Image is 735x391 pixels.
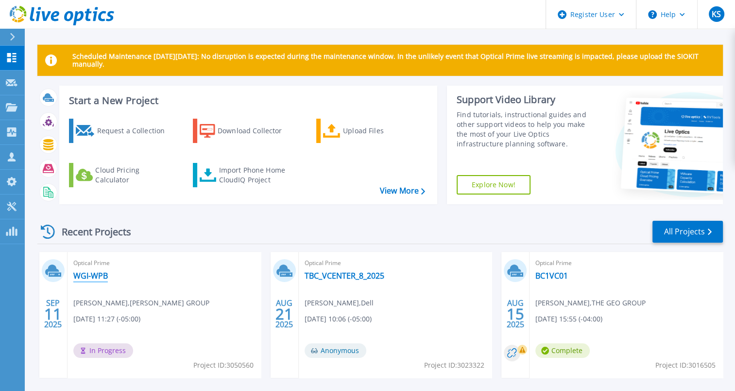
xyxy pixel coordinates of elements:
[305,258,486,268] span: Optical Prime
[655,360,716,371] span: Project ID: 3016505
[69,119,177,143] a: Request a Collection
[305,271,384,281] a: TBC_VCENTER_8_2025
[305,298,374,308] span: [PERSON_NAME] , Dell
[380,186,425,195] a: View More
[712,10,721,18] span: KS
[219,165,294,185] div: Import Phone Home CloudIQ Project
[73,314,140,324] span: [DATE] 11:27 (-05:00)
[305,343,366,358] span: Anonymous
[457,175,530,195] a: Explore Now!
[316,119,425,143] a: Upload Files
[193,360,254,371] span: Project ID: 3050560
[535,298,646,308] span: [PERSON_NAME] , THE GEO GROUP
[218,121,295,141] div: Download Collector
[37,220,144,244] div: Recent Projects
[44,296,62,332] div: SEP 2025
[73,343,133,358] span: In Progress
[69,95,425,106] h3: Start a New Project
[535,343,590,358] span: Complete
[457,93,595,106] div: Support Video Library
[95,165,173,185] div: Cloud Pricing Calculator
[97,121,174,141] div: Request a Collection
[535,314,602,324] span: [DATE] 15:55 (-04:00)
[535,258,717,268] span: Optical Prime
[73,271,108,281] a: WGI-WPB
[507,310,524,318] span: 15
[69,163,177,187] a: Cloud Pricing Calculator
[193,119,301,143] a: Download Collector
[275,310,293,318] span: 21
[506,296,525,332] div: AUG 2025
[73,298,209,308] span: [PERSON_NAME] , [PERSON_NAME] GROUP
[424,360,484,371] span: Project ID: 3023322
[535,271,568,281] a: BC1VC01
[275,296,293,332] div: AUG 2025
[305,314,372,324] span: [DATE] 10:06 (-05:00)
[72,53,715,68] p: Scheduled Maintenance [DATE][DATE]: No disruption is expected during the maintenance window. In t...
[44,310,62,318] span: 11
[73,258,255,268] span: Optical Prime
[457,110,595,149] div: Find tutorials, instructional guides and other support videos to help you make the most of your L...
[652,221,723,243] a: All Projects
[343,121,421,141] div: Upload Files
